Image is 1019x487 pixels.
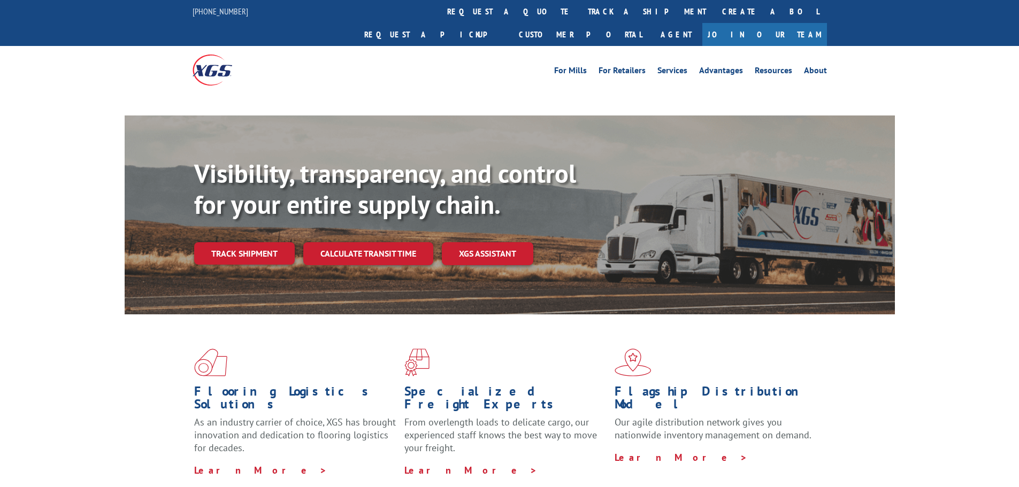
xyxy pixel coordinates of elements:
[615,416,811,441] span: Our agile distribution network gives you nationwide inventory management on demand.
[442,242,533,265] a: XGS ASSISTANT
[804,66,827,78] a: About
[702,23,827,46] a: Join Our Team
[404,385,607,416] h1: Specialized Freight Experts
[615,451,748,463] a: Learn More >
[194,385,396,416] h1: Flooring Logistics Solutions
[356,23,511,46] a: Request a pickup
[303,242,433,265] a: Calculate transit time
[404,464,538,476] a: Learn More >
[404,349,430,376] img: xgs-icon-focused-on-flooring-red
[194,416,396,454] span: As an industry carrier of choice, XGS has brought innovation and dedication to flooring logistics...
[615,385,817,416] h1: Flagship Distribution Model
[615,349,652,376] img: xgs-icon-flagship-distribution-model-red
[404,416,607,463] p: From overlength loads to delicate cargo, our experienced staff knows the best way to move your fr...
[194,157,576,221] b: Visibility, transparency, and control for your entire supply chain.
[194,464,327,476] a: Learn More >
[755,66,792,78] a: Resources
[511,23,650,46] a: Customer Portal
[193,6,248,17] a: [PHONE_NUMBER]
[194,242,295,265] a: Track shipment
[554,66,587,78] a: For Mills
[699,66,743,78] a: Advantages
[194,349,227,376] img: xgs-icon-total-supply-chain-intelligence-red
[657,66,687,78] a: Services
[599,66,646,78] a: For Retailers
[650,23,702,46] a: Agent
